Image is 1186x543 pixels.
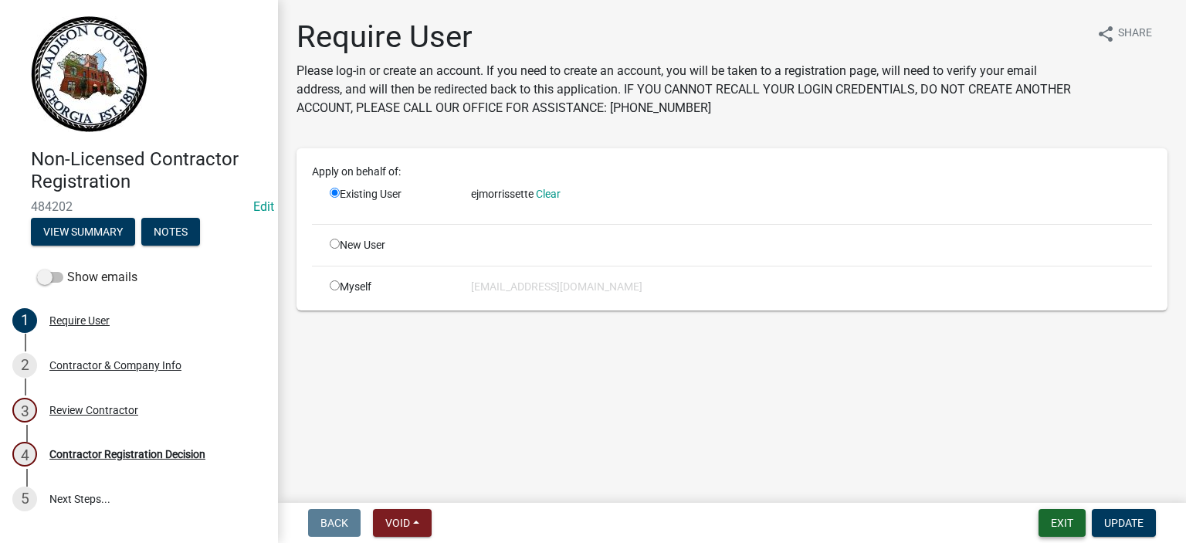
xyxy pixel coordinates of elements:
a: Edit [253,199,274,214]
span: Share [1118,25,1152,43]
wm-modal-confirm: Summary [31,226,135,239]
button: Update [1092,509,1156,537]
div: Existing User [318,186,459,212]
span: ejmorrissette [471,188,534,200]
div: 3 [12,398,37,423]
div: Contractor Registration Decision [49,449,205,460]
span: Void [385,517,410,529]
label: Show emails [37,268,137,287]
div: Contractor & Company Info [49,360,181,371]
i: share [1096,25,1115,43]
div: Review Contractor [49,405,138,416]
button: Exit [1039,509,1086,537]
div: Apply on behalf of: [300,164,1164,180]
span: 484202 [31,199,247,214]
img: Madison County, Georgia [31,16,147,132]
button: Notes [141,218,200,246]
div: 4 [12,442,37,467]
button: Back [308,509,361,537]
h4: Non-Licensed Contractor Registration [31,148,266,193]
span: Back [320,517,348,529]
div: 1 [12,308,37,333]
button: Void [373,509,432,537]
span: Update [1104,517,1144,529]
div: 2 [12,353,37,378]
button: View Summary [31,218,135,246]
div: 5 [12,487,37,511]
div: New User [318,237,459,253]
wm-modal-confirm: Notes [141,226,200,239]
button: shareShare [1084,19,1164,49]
div: Require User [49,315,110,326]
a: Clear [536,188,561,200]
wm-modal-confirm: Edit Application Number [253,199,274,214]
div: Myself [318,279,459,295]
p: Please log-in or create an account. If you need to create an account, you will be taken to a regi... [296,62,1084,117]
h1: Require User [296,19,1084,56]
